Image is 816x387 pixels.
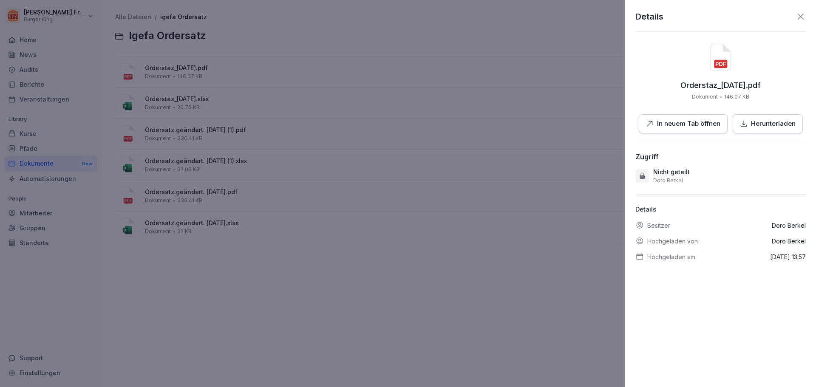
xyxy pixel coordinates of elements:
[653,177,683,184] p: Doro Berkel
[657,119,720,129] p: In neuem Tab öffnen
[647,237,698,246] p: Hochgeladen von
[647,252,695,261] p: Hochgeladen am
[772,221,806,230] p: Doro Berkel
[733,114,803,133] button: Herunterladen
[751,119,796,129] p: Herunterladen
[772,237,806,246] p: Doro Berkel
[635,153,659,161] div: Zugriff
[635,205,806,215] p: Details
[653,168,690,176] p: Nicht geteilt
[770,252,806,261] p: [DATE] 13:57
[692,93,718,101] p: Dokument
[724,93,749,101] p: 146.07 KB
[680,81,761,90] p: Orderstaz_16.06.2025.pdf
[635,10,663,23] p: Details
[639,114,728,133] button: In neuem Tab öffnen
[647,221,670,230] p: Besitzer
